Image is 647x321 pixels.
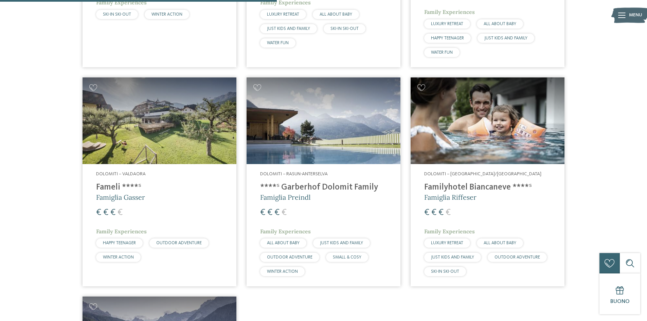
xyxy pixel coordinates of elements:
[411,77,564,164] img: Cercate un hotel per famiglie? Qui troverete solo i migliori!
[495,255,540,260] span: OUTDOOR ADVENTURE
[96,193,145,201] span: Famiglia Gasser
[260,182,387,193] h4: ****ˢ Garberhof Dolomit Family
[103,241,136,245] span: HAPPY TEENAGER
[431,269,459,274] span: SKI-IN SKI-OUT
[96,208,101,217] span: €
[330,26,359,31] span: SKI-IN SKI-OUT
[96,172,146,176] span: Dolomiti – Valdaora
[320,241,363,245] span: JUST KIDS AND FAMILY
[274,208,280,217] span: €
[431,50,453,55] span: WATER FUN
[424,172,541,176] span: Dolomiti – [GEOGRAPHIC_DATA]/[GEOGRAPHIC_DATA]
[610,299,630,304] span: Buono
[484,36,527,40] span: JUST KIDS AND FAMILY
[411,77,564,286] a: Cercate un hotel per famiglie? Qui troverete solo i migliori! Dolomiti – [GEOGRAPHIC_DATA]/[GEOGR...
[260,193,310,201] span: Famiglia Preindl
[260,228,311,235] span: Family Experiences
[446,208,451,217] span: €
[431,208,436,217] span: €
[103,208,108,217] span: €
[83,77,236,286] a: Cercate un hotel per famiglie? Qui troverete solo i migliori! Dolomiti – Valdaora Fameli ****ˢ Fa...
[320,12,352,17] span: ALL ABOUT BABY
[431,241,463,245] span: LUXURY RETREAT
[424,208,429,217] span: €
[267,12,299,17] span: LUXURY RETREAT
[103,255,134,260] span: WINTER ACTION
[267,208,272,217] span: €
[247,77,400,286] a: Cercate un hotel per famiglie? Qui troverete solo i migliori! Dolomiti – Rasun-Anterselva ****ˢ G...
[424,182,551,193] h4: Familyhotel Biancaneve ****ˢ
[267,241,300,245] span: ALL ABOUT BABY
[267,26,310,31] span: JUST KIDS AND FAMILY
[151,12,182,17] span: WINTER ACTION
[431,22,463,26] span: LUXURY RETREAT
[267,255,312,260] span: OUTDOOR ADVENTURE
[282,208,287,217] span: €
[96,228,147,235] span: Family Experiences
[110,208,115,217] span: €
[103,12,131,17] span: SKI-IN SKI-OUT
[431,255,474,260] span: JUST KIDS AND FAMILY
[260,172,328,176] span: Dolomiti – Rasun-Anterselva
[118,208,123,217] span: €
[267,269,298,274] span: WINTER ACTION
[424,193,477,201] span: Famiglia Riffeser
[260,208,265,217] span: €
[267,41,289,45] span: WATER FUN
[247,77,400,164] img: Cercate un hotel per famiglie? Qui troverete solo i migliori!
[431,36,464,40] span: HAPPY TEENAGER
[424,228,475,235] span: Family Experiences
[333,255,361,260] span: SMALL & COSY
[484,241,516,245] span: ALL ABOUT BABY
[438,208,444,217] span: €
[424,8,475,15] span: Family Experiences
[484,22,516,26] span: ALL ABOUT BABY
[599,273,640,314] a: Buono
[83,77,236,164] img: Cercate un hotel per famiglie? Qui troverete solo i migliori!
[156,241,202,245] span: OUTDOOR ADVENTURE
